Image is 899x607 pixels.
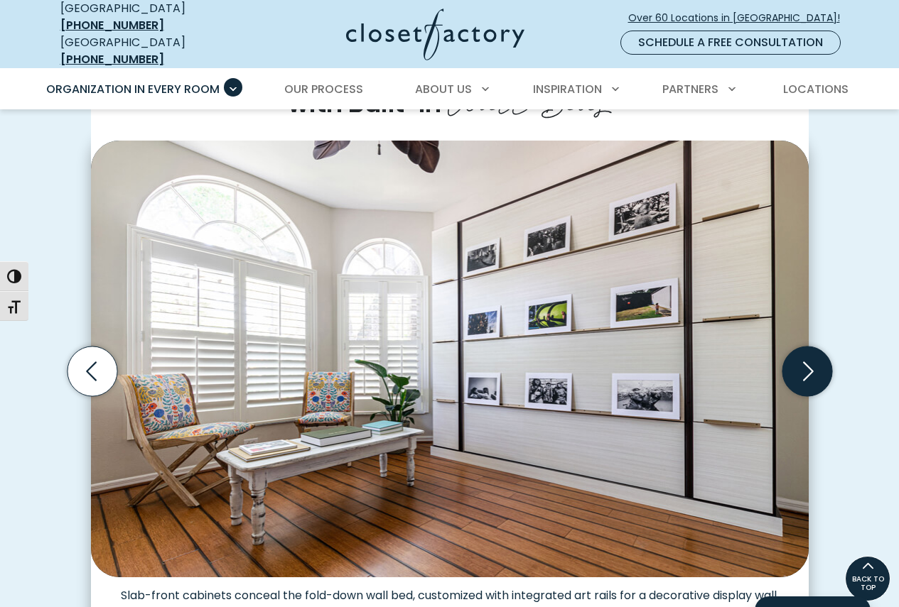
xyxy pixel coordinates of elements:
[533,81,602,97] span: Inspiration
[284,81,363,97] span: Our Process
[662,81,718,97] span: Partners
[91,141,809,577] img: Wall bed disguised as a photo gallery installation
[46,81,220,97] span: Organization in Every Room
[91,577,809,603] figcaption: Slab-front cabinets conceal the fold-down wall bed, customized with integrated art rails for a de...
[846,575,890,592] span: BACK TO TOP
[845,556,890,601] a: BACK TO TOP
[60,51,164,67] a: [PHONE_NUMBER]
[628,11,851,26] span: Over 60 Locations in [GEOGRAPHIC_DATA]!
[36,70,863,109] nav: Primary Menu
[620,31,841,55] a: Schedule a Free Consultation
[628,6,852,31] a: Over 60 Locations in [GEOGRAPHIC_DATA]!
[288,86,441,121] span: with Built-In
[62,341,123,402] button: Previous slide
[346,9,524,60] img: Closet Factory Logo
[415,81,472,97] span: About Us
[783,81,849,97] span: Locations
[777,341,838,402] button: Next slide
[60,17,164,33] a: [PHONE_NUMBER]
[60,34,235,68] div: [GEOGRAPHIC_DATA]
